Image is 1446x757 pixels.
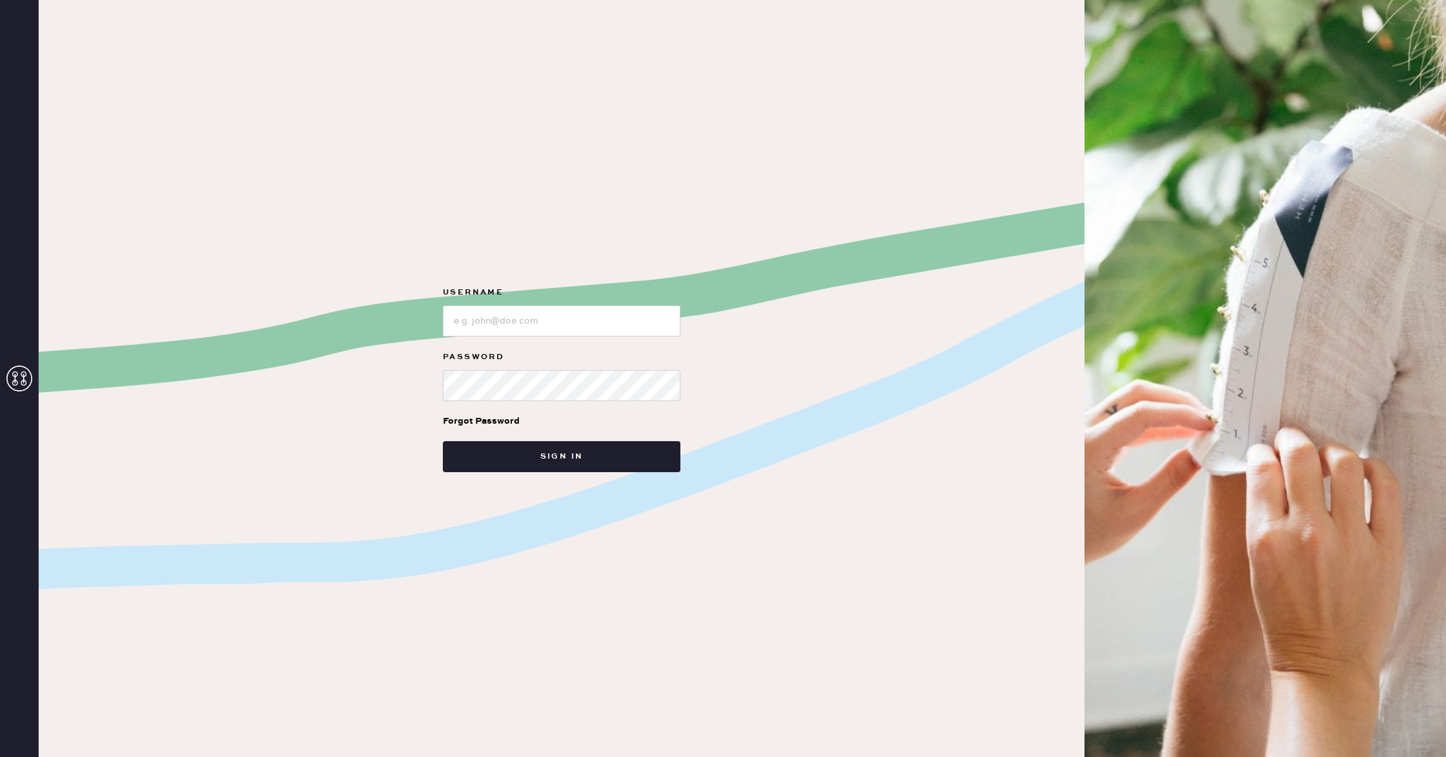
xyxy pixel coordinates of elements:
[443,414,520,428] div: Forgot Password
[443,349,680,365] label: Password
[443,441,680,472] button: Sign in
[443,285,680,300] label: Username
[443,306,680,337] input: e.g. john@doe.com
[443,401,520,441] a: Forgot Password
